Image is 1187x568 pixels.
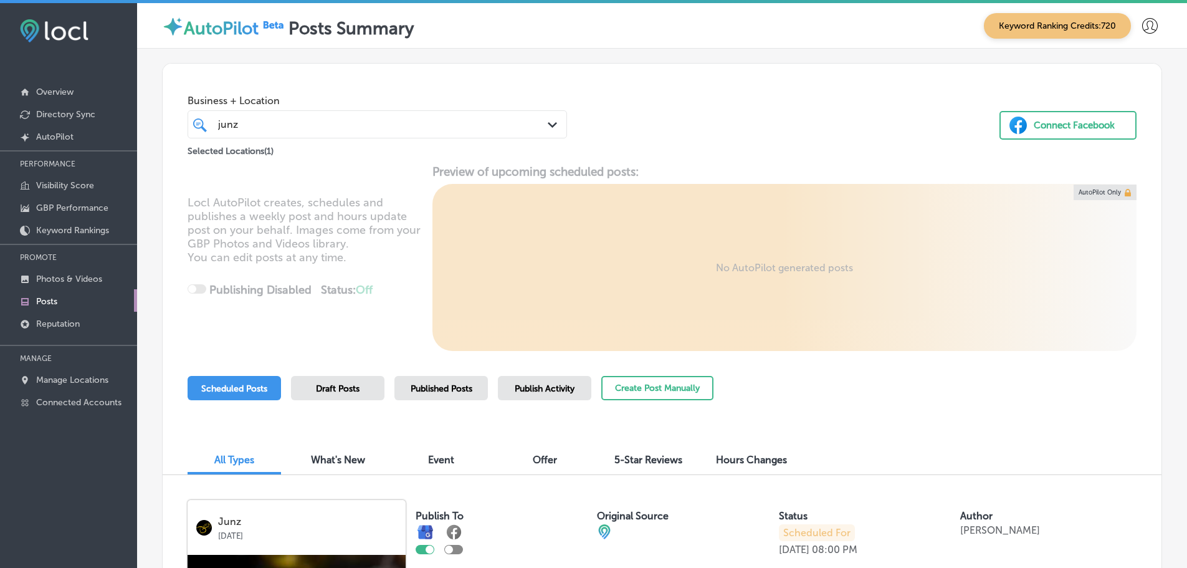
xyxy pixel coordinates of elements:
[36,180,94,191] p: Visibility Score
[960,524,1040,536] p: [PERSON_NAME]
[184,18,259,39] label: AutoPilot
[614,454,682,466] span: 5-Star Reviews
[162,16,184,37] img: autopilot-icon
[196,520,212,536] img: logo
[716,454,787,466] span: Hours Changes
[999,111,1137,140] button: Connect Facebook
[288,18,414,39] label: Posts Summary
[428,454,454,466] span: Event
[36,296,57,307] p: Posts
[984,13,1131,39] span: Keyword Ranking Credits: 720
[515,383,574,394] span: Publish Activity
[311,454,365,466] span: What's New
[218,527,397,541] p: [DATE]
[960,510,993,522] label: Author
[259,18,288,31] img: Beta
[812,544,857,556] p: 08:00 PM
[36,225,109,236] p: Keyword Rankings
[1034,116,1115,135] div: Connect Facebook
[188,141,274,156] p: Selected Locations ( 1 )
[36,319,80,329] p: Reputation
[36,375,108,385] p: Manage Locations
[779,544,809,556] p: [DATE]
[36,132,74,142] p: AutoPilot
[201,383,267,394] span: Scheduled Posts
[20,19,88,42] img: fda3e92497d09a02dc62c9cd864e3231.png
[316,383,360,394] span: Draft Posts
[601,376,713,400] button: Create Post Manually
[779,524,855,541] p: Scheduled For
[188,95,567,107] span: Business + Location
[36,87,74,97] p: Overview
[411,383,472,394] span: Published Posts
[597,524,612,539] img: cba84b02adce74ede1fb4a8549a95eca.png
[779,510,808,522] label: Status
[36,274,102,284] p: Photos & Videos
[533,454,557,466] span: Offer
[416,510,464,522] label: Publish To
[36,397,122,408] p: Connected Accounts
[36,203,108,213] p: GBP Performance
[218,516,397,527] p: Junz
[597,510,669,522] label: Original Source
[36,109,95,120] p: Directory Sync
[214,454,254,466] span: All Types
